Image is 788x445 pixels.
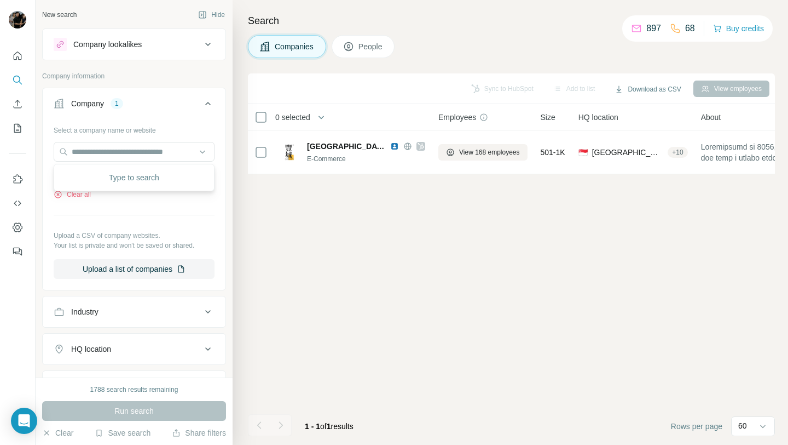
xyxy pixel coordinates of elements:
[9,46,26,66] button: Quick start
[320,422,327,431] span: of
[438,112,476,123] span: Employees
[685,22,695,35] p: 68
[738,420,747,431] p: 60
[307,141,385,152] span: [GEOGRAPHIC_DATA]
[73,39,142,50] div: Company lookalikes
[9,218,26,237] button: Dashboard
[281,144,298,161] img: Logo of Gain City
[42,71,226,81] p: Company information
[9,242,26,261] button: Feedback
[390,142,399,151] img: LinkedIn logo
[9,118,26,138] button: My lists
[71,306,99,317] div: Industry
[275,112,310,123] span: 0 selected
[54,121,215,135] div: Select a company name or website
[54,241,215,250] p: Your list is private and won't be saved or shared.
[438,144,528,161] button: View 168 employees
[248,13,775,28] h4: Search
[54,231,215,241] p: Upload a CSV of company websites.
[701,112,721,123] span: About
[43,299,225,325] button: Industry
[327,422,331,431] span: 1
[172,427,226,438] button: Share filters
[111,99,123,109] div: 1
[592,147,664,158] span: [GEOGRAPHIC_DATA], Central
[671,421,722,432] span: Rows per page
[713,21,764,36] button: Buy credits
[43,90,225,121] button: Company1
[307,154,425,164] div: E-Commerce
[190,7,233,23] button: Hide
[43,373,225,400] button: Annual revenue ($)
[459,147,520,157] span: View 168 employees
[56,167,212,189] div: Type to search
[42,427,73,438] button: Clear
[54,190,91,199] button: Clear all
[9,11,26,28] img: Avatar
[578,112,618,123] span: HQ location
[11,408,37,434] div: Open Intercom Messenger
[646,22,661,35] p: 897
[9,193,26,213] button: Use Surfe API
[43,336,225,362] button: HQ location
[305,422,354,431] span: results
[95,427,150,438] button: Save search
[71,98,104,109] div: Company
[358,41,384,52] span: People
[71,344,111,355] div: HQ location
[9,169,26,189] button: Use Surfe on LinkedIn
[668,147,687,157] div: + 10
[9,70,26,90] button: Search
[42,10,77,20] div: New search
[607,81,688,98] button: Download as CSV
[541,147,565,158] span: 501-1K
[9,94,26,114] button: Enrich CSV
[54,259,215,279] button: Upload a list of companies
[578,147,588,158] span: 🇸🇬
[305,422,320,431] span: 1 - 1
[43,31,225,58] button: Company lookalikes
[90,385,178,395] div: 1788 search results remaining
[541,112,555,123] span: Size
[275,41,315,52] span: Companies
